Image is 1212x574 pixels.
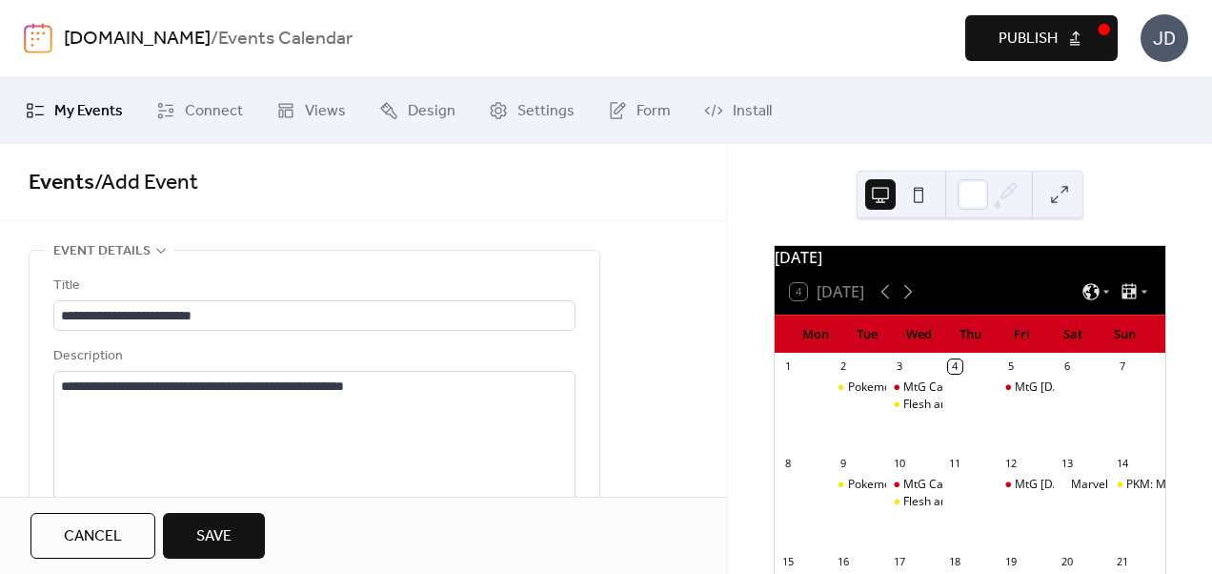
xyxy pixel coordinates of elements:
div: 5 [1003,359,1018,374]
div: [DATE] [775,246,1165,269]
a: Settings [475,85,589,136]
div: 16 [837,554,851,568]
div: PKM: Mega Evolutions Prerelease $35 [1109,477,1165,493]
div: Tue [841,316,893,354]
span: Views [305,100,346,123]
div: MtG Friday Night Magic [998,379,1054,396]
div: 12 [1003,457,1018,471]
span: Connect [185,100,243,123]
div: 17 [892,554,906,568]
div: 1 [780,359,795,374]
div: 2 [837,359,851,374]
button: Save [163,513,265,559]
b: Events Calendar [218,21,353,57]
a: Form [594,85,685,136]
div: Sat [1047,316,1099,354]
div: 18 [948,554,962,568]
b: / [211,21,218,57]
div: 20 [1060,554,1074,568]
a: Views [262,85,360,136]
div: 9 [837,457,851,471]
img: logo [24,23,52,53]
div: MtG Casual Commander [886,477,942,493]
span: Event details [53,240,151,263]
span: Settings [517,100,575,123]
div: Flesh and Blood Armory Event [886,397,942,413]
div: 13 [1060,457,1074,471]
span: Install [733,100,772,123]
div: MtG [DATE] Night Magic [1015,379,1144,396]
div: 10 [892,457,906,471]
span: Form [636,100,671,123]
div: Pokemon League [848,379,939,396]
a: Events [29,162,94,204]
div: Flesh and Blood Armory Event [903,397,1062,413]
span: Publish [999,28,1058,51]
div: 11 [948,457,962,471]
div: JD [1141,14,1188,62]
a: My Events [11,85,137,136]
div: Sun [1099,316,1150,354]
div: 8 [780,457,795,471]
div: 7 [1115,359,1129,374]
div: Pokemon League [848,477,939,493]
span: My Events [54,100,123,123]
div: 4 [948,359,962,374]
div: Marvel Crisis Protocol Tournament [1054,477,1110,493]
a: Design [365,85,470,136]
div: Title [53,275,572,297]
div: MtG [DATE] Night Magic [1015,477,1144,493]
span: / Add Event [94,162,198,204]
div: Flesh and Blood Armory Event [903,494,1062,510]
div: Wed [893,316,944,354]
div: 21 [1115,554,1129,568]
div: Pokemon League [831,477,887,493]
span: Cancel [64,525,122,548]
div: Thu [944,316,996,354]
div: Description [53,345,572,368]
span: Save [196,525,232,548]
div: Fri [996,316,1047,354]
div: Mon [790,316,841,354]
div: 14 [1115,457,1129,471]
button: Publish [965,15,1118,61]
div: 15 [780,554,795,568]
div: MtG Casual Commander [886,379,942,396]
div: MtG Casual Commander [903,379,1035,396]
a: Install [690,85,786,136]
div: 6 [1060,359,1074,374]
div: 19 [1003,554,1018,568]
div: Pokemon League [831,379,887,396]
button: Cancel [30,513,155,559]
div: MtG Casual Commander [903,477,1035,493]
span: Design [408,100,455,123]
a: [DOMAIN_NAME] [64,21,211,57]
div: MtG Friday Night Magic [998,477,1054,493]
div: Flesh and Blood Armory Event [886,494,942,510]
div: 3 [892,359,906,374]
a: Connect [142,85,257,136]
